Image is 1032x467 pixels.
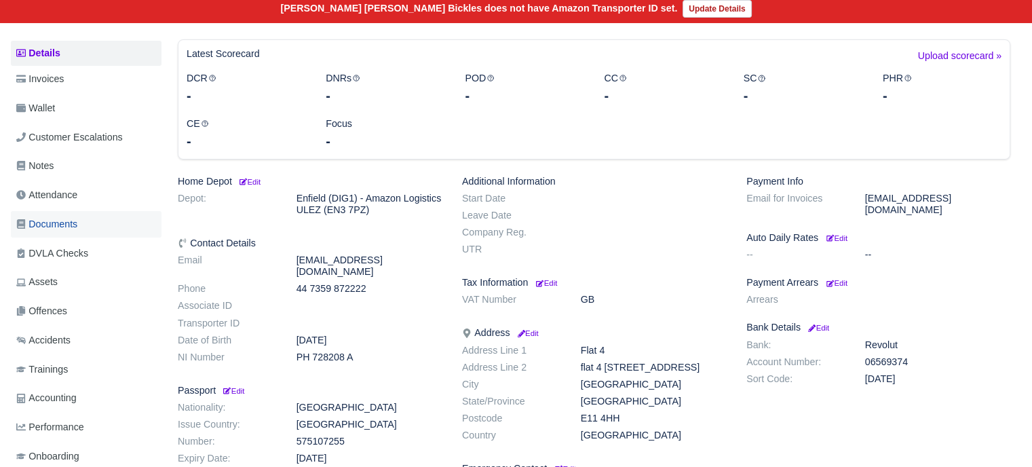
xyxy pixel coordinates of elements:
a: Trainings [11,356,161,383]
dt: Email for Invoices [736,193,855,216]
h6: Latest Scorecard [187,48,260,60]
small: Edit [237,178,261,186]
a: Documents [11,211,161,238]
small: Edit [826,234,847,242]
span: Documents [16,217,77,232]
dd: [GEOGRAPHIC_DATA] [571,430,736,441]
dt: State/Province [452,396,571,407]
small: Edit [826,279,847,287]
div: - [187,86,305,105]
dt: Number: [168,436,286,447]
dd: -- [855,249,1020,261]
h6: Address [462,327,726,339]
dt: Issue Country: [168,419,286,430]
div: - [883,86,1001,105]
dd: Revolut [855,339,1020,351]
div: CE [176,116,316,151]
div: - [744,86,862,105]
a: Offences [11,298,161,324]
dt: Transporter ID [168,318,286,329]
dd: Enfield (DIG1) - Amazon Logistics ULEZ (EN3 7PZ) [286,193,452,216]
dt: Address Line 1 [452,345,571,356]
div: Focus [316,116,455,151]
dt: Arrears [736,294,855,305]
span: Onboarding [16,449,79,464]
dd: GB [571,294,736,305]
span: Attendance [16,187,77,203]
div: - [326,132,444,151]
dd: [GEOGRAPHIC_DATA] [286,419,452,430]
span: Invoices [16,71,64,87]
dt: City [452,379,571,390]
small: Edit [536,279,557,287]
a: Edit [824,232,847,243]
dd: [GEOGRAPHIC_DATA] [571,396,736,407]
dt: Postcode [452,413,571,424]
dt: Email [168,255,286,278]
div: - [326,86,444,105]
dd: 06569374 [855,356,1020,368]
small: Edit [806,324,829,332]
a: Edit [237,176,261,187]
div: Chat Widget [964,402,1032,467]
dd: flat 4 [STREET_ADDRESS] [571,362,736,373]
dt: Nationality: [168,402,286,413]
dt: Bank: [736,339,855,351]
dd: E11 4HH [571,413,736,424]
a: Details [11,41,161,66]
h6: Additional Information [462,176,726,187]
small: Edit [515,329,538,337]
h6: Tax Information [462,277,726,288]
dd: PH 728208 A [286,352,452,363]
dt: -- [736,249,855,261]
dt: Account Number: [736,356,855,368]
dt: Company Reg. [452,227,571,238]
dt: Expiry Date: [168,453,286,464]
a: Edit [221,385,244,396]
dt: Country [452,430,571,441]
dt: Depot: [168,193,286,216]
dd: [DATE] [855,373,1020,385]
dd: 575107255 [286,436,452,447]
a: Assets [11,269,161,295]
dd: [DATE] [286,453,452,464]
span: Assets [16,274,58,290]
a: Wallet [11,95,161,122]
dt: Associate ID [168,300,286,312]
dd: [GEOGRAPHIC_DATA] [571,379,736,390]
span: Notes [16,158,54,174]
span: Accidents [16,333,71,348]
div: - [465,86,584,105]
dt: Leave Date [452,210,571,221]
a: Attendance [11,182,161,208]
h6: Auto Daily Rates [746,232,1010,244]
div: SC [733,71,873,105]
dd: [GEOGRAPHIC_DATA] [286,402,452,413]
dd: [EMAIL_ADDRESS][DOMAIN_NAME] [855,193,1020,216]
a: Edit [806,322,829,333]
span: Customer Escalations [16,130,123,145]
dd: 44 7359 872222 [286,283,452,295]
a: Accidents [11,327,161,354]
dt: Date of Birth [168,335,286,346]
span: Offences [16,303,67,319]
a: Edit [824,277,847,288]
h6: Bank Details [746,322,1010,333]
a: Upload scorecard » [918,48,1001,71]
span: Performance [16,419,84,435]
a: Accounting [11,385,161,411]
span: Accounting [16,390,77,406]
dd: [EMAIL_ADDRESS][DOMAIN_NAME] [286,255,452,278]
h6: Payment Info [746,176,1010,187]
div: - [187,132,305,151]
a: Edit [533,277,557,288]
h6: Contact Details [178,238,442,249]
a: DVLA Checks [11,240,161,267]
div: DNRs [316,71,455,105]
div: POD [455,71,594,105]
small: Edit [221,387,244,395]
a: Edit [515,327,538,338]
span: Trainings [16,362,68,377]
a: Performance [11,414,161,441]
h6: Home Depot [178,176,442,187]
